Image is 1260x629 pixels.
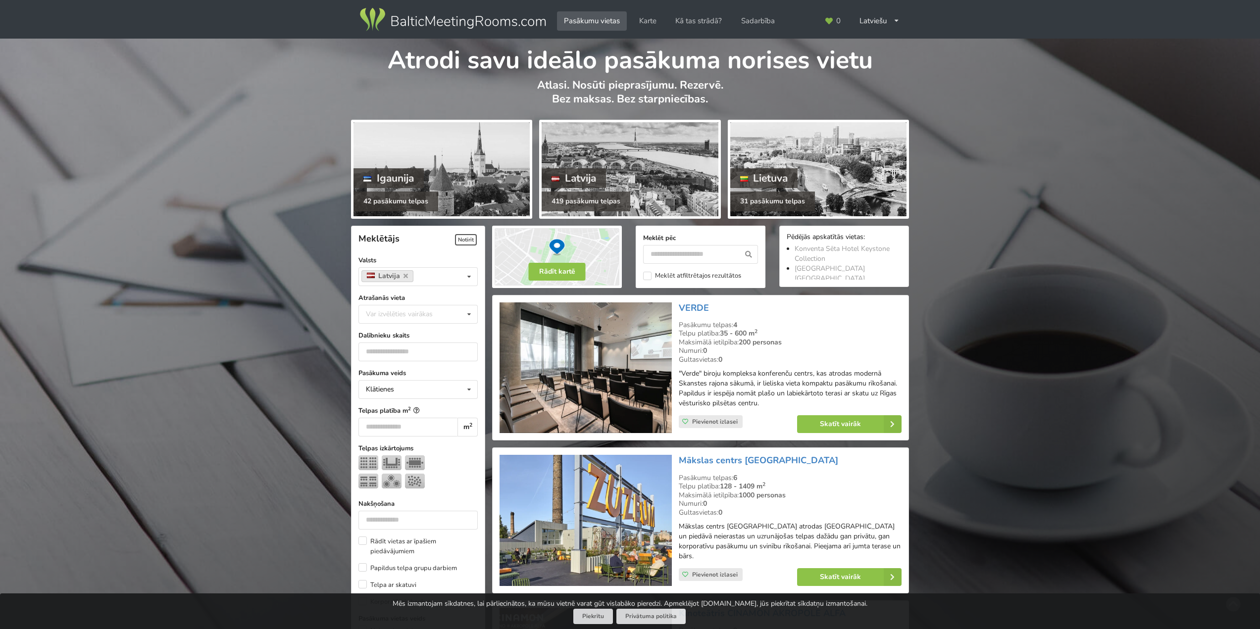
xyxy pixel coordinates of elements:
span: Notīrīt [455,234,477,245]
strong: 4 [733,320,737,330]
strong: 128 - 1409 m [720,482,765,491]
a: Skatīt vairāk [797,568,902,586]
a: Skatīt vairāk [797,415,902,433]
div: Var izvēlēties vairākas [363,308,455,320]
button: Rādīt kartē [529,263,586,281]
div: Maksimālā ietilpība: [679,491,902,500]
strong: 200 personas [739,338,782,347]
a: [GEOGRAPHIC_DATA] [GEOGRAPHIC_DATA] [795,264,865,283]
div: Telpu platība: [679,482,902,491]
a: Kā tas strādā? [668,11,729,31]
img: Rādīt kartē [492,226,622,288]
a: Privātuma politika [616,609,686,624]
strong: 1000 personas [739,490,786,500]
span: Meklētājs [358,233,400,244]
div: Gultasvietas: [679,355,902,364]
img: Klase [358,474,378,488]
sup: 2 [408,405,411,412]
label: Papildus telpa grupu darbiem [358,563,457,573]
p: Atlasi. Nosūti pieprasījumu. Rezervē. Bez maksas. Bez starpniecības. [351,78,909,116]
img: Konferenču centrs | Rīga | VERDE [500,302,671,434]
label: Telpas izkārtojums [358,443,478,453]
span: 0 [836,17,841,25]
a: Pasākumu vietas [557,11,627,31]
label: Meklēt atfiltrētajos rezultātos [643,272,741,280]
span: Pievienot izlasei [692,418,738,426]
div: m [457,418,478,436]
div: Numuri: [679,346,902,355]
img: Bankets [382,474,402,488]
label: Dalībnieku skaits [358,331,478,340]
a: Mākslas centrs [GEOGRAPHIC_DATA] [679,454,838,466]
strong: 0 [718,508,722,517]
div: Igaunija [353,168,424,188]
a: Igaunija 42 pasākumu telpas [351,120,532,219]
label: Pasākuma veids [358,368,478,378]
sup: 2 [469,421,472,429]
sup: 2 [755,328,757,335]
div: Klātienes [366,386,394,393]
div: 419 pasākumu telpas [542,192,630,211]
label: Telpa ar skatuvi [358,580,416,590]
strong: 0 [703,499,707,508]
strong: 0 [718,355,722,364]
label: Rādīt vietas ar īpašiem piedāvājumiem [358,536,478,556]
a: Lietuva 31 pasākumu telpas [728,120,909,219]
a: Karte [632,11,663,31]
a: Konventa Sēta Hotel Keystone Collection [795,244,890,263]
a: Sadarbība [734,11,782,31]
div: Gultasvietas: [679,508,902,517]
h1: Atrodi savu ideālo pasākuma norises vietu [351,39,909,76]
div: Pasākumu telpas: [679,474,902,483]
label: Valsts [358,255,478,265]
img: Teātris [358,455,378,470]
span: Pievienot izlasei [692,571,738,579]
div: Pasākumu telpas: [679,321,902,330]
div: Latviešu [853,11,907,31]
label: Meklēt pēc [643,233,758,243]
div: 31 pasākumu telpas [730,192,815,211]
div: Maksimālā ietilpība: [679,338,902,347]
strong: 35 - 600 m [720,329,757,338]
label: Nakšņošana [358,499,478,509]
p: "Verde" biroju kompleksa konferenču centrs, kas atrodas modernā Skanstes rajona sākumā, ir lielis... [679,369,902,408]
div: Latvija [542,168,606,188]
img: Pieņemšana [405,474,425,488]
div: Telpu platība: [679,329,902,338]
div: Pēdējās apskatītās vietas: [787,233,902,242]
a: Latvija 419 pasākumu telpas [539,120,720,219]
div: 42 pasākumu telpas [353,192,438,211]
img: Baltic Meeting Rooms [358,6,548,34]
strong: 6 [733,473,737,483]
div: Numuri: [679,499,902,508]
a: VERDE [679,302,709,314]
sup: 2 [762,481,765,488]
img: Neierastas vietas | Rīga | Mākslas centrs Zuzeum [500,455,671,586]
button: Piekrītu [573,609,613,624]
a: Latvija [361,270,413,282]
img: Sapulce [405,455,425,470]
p: Mākslas centrs [GEOGRAPHIC_DATA] atrodas [GEOGRAPHIC_DATA] un piedāvā neierastas un uzrunājošas t... [679,522,902,561]
div: Lietuva [730,168,798,188]
strong: 0 [703,346,707,355]
img: U-Veids [382,455,402,470]
label: Telpas platība m [358,406,478,416]
label: Atrašanās vieta [358,293,478,303]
